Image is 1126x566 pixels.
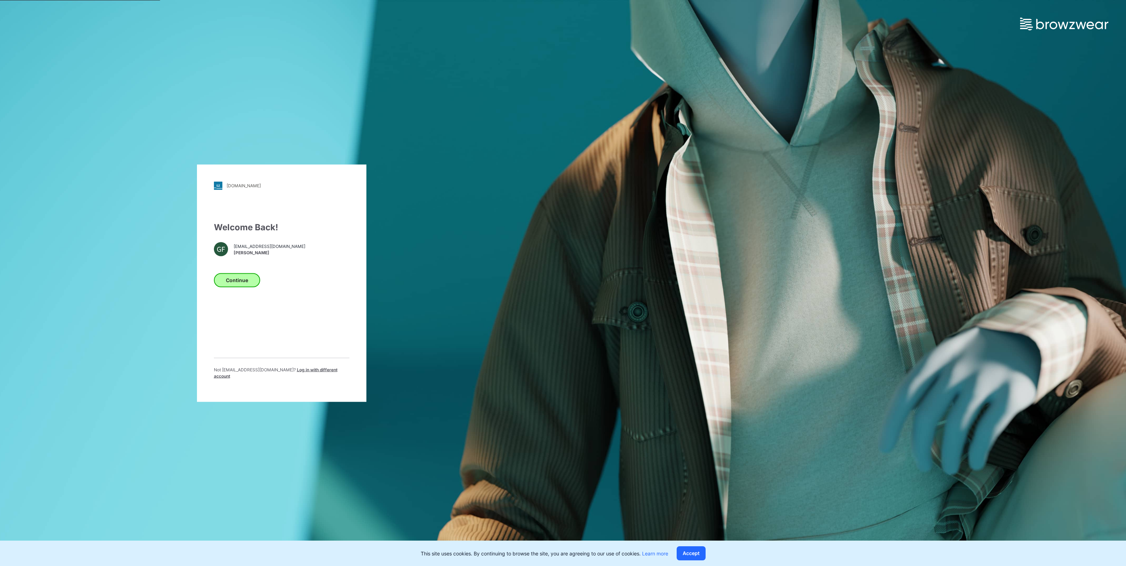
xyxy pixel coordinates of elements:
p: This site uses cookies. By continuing to browse the site, you are agreeing to our use of cookies. [421,550,668,557]
p: Not [EMAIL_ADDRESS][DOMAIN_NAME] ? [214,366,349,379]
div: [DOMAIN_NAME] [227,183,261,188]
img: browzwear-logo.e42bd6dac1945053ebaf764b6aa21510.svg [1020,18,1108,30]
a: Learn more [642,550,668,556]
div: Welcome Back! [214,221,349,233]
a: [DOMAIN_NAME] [214,181,349,190]
button: Continue [214,273,260,287]
span: [EMAIL_ADDRESS][DOMAIN_NAME] [234,243,305,250]
div: GF [214,242,228,256]
img: stylezone-logo.562084cfcfab977791bfbf7441f1a819.svg [214,181,222,190]
span: [PERSON_NAME] [234,250,305,256]
button: Accept [677,546,706,560]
